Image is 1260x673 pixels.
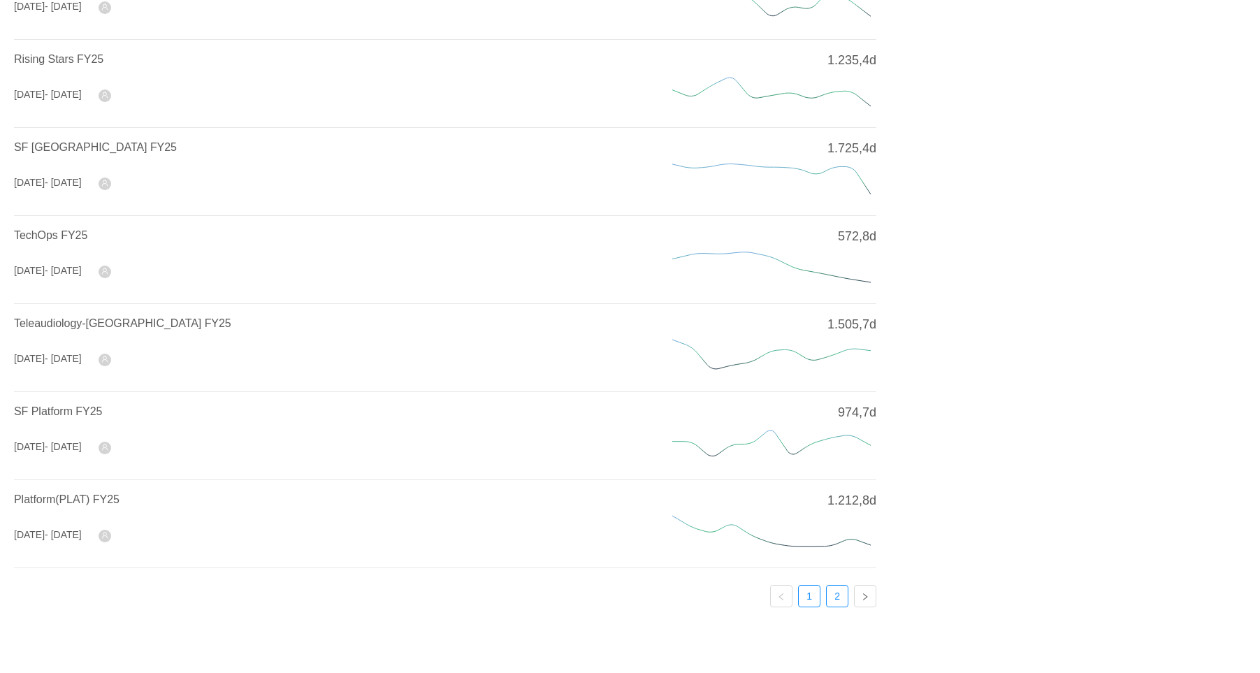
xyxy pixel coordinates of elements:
[827,139,876,158] span: 1.725,4d
[14,263,82,278] div: [DATE]
[101,92,108,99] i: icon: user
[799,586,820,607] a: 1
[827,315,876,334] span: 1.505,7d
[826,585,848,607] li: 2
[838,403,876,422] span: 974,7d
[827,491,876,510] span: 1.212,8d
[14,53,103,65] a: Rising Stars FY25
[45,177,82,188] span: - [DATE]
[14,175,82,190] div: [DATE]
[14,493,120,505] a: Platform(PLAT) FY25
[861,593,869,601] i: icon: right
[45,89,82,100] span: - [DATE]
[45,1,82,12] span: - [DATE]
[854,585,876,607] li: Next Page
[45,441,82,452] span: - [DATE]
[101,444,108,451] i: icon: user
[101,3,108,10] i: icon: user
[14,229,87,241] a: TechOps FY25
[770,585,792,607] li: Previous Page
[45,265,82,276] span: - [DATE]
[101,356,108,363] i: icon: user
[45,353,82,364] span: - [DATE]
[14,440,82,454] div: [DATE]
[777,593,785,601] i: icon: left
[45,529,82,540] span: - [DATE]
[798,585,820,607] li: 1
[838,227,876,246] span: 572,8d
[14,352,82,366] div: [DATE]
[101,180,108,187] i: icon: user
[14,528,82,542] div: [DATE]
[101,268,108,275] i: icon: user
[14,405,102,417] a: SF Platform FY25
[827,51,876,70] span: 1.235,4d
[827,586,848,607] a: 2
[14,317,231,329] a: Teleaudiology-[GEOGRAPHIC_DATA] FY25
[14,87,82,102] div: [DATE]
[101,532,108,539] i: icon: user
[14,141,177,153] a: SF [GEOGRAPHIC_DATA] FY25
